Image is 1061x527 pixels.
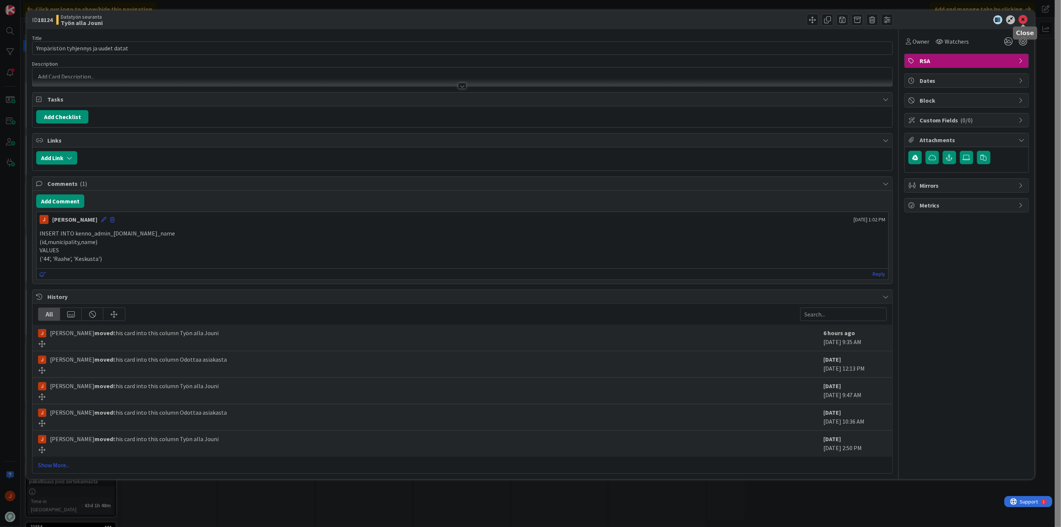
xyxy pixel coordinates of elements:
[1016,29,1035,37] h5: Close
[38,308,60,321] div: All
[40,215,48,224] img: JM
[38,435,46,443] img: JM
[823,356,841,363] b: [DATE]
[36,151,77,165] button: Add Link
[61,20,103,26] b: Työn alla Jouni
[38,382,46,390] img: JM
[38,409,46,417] img: JM
[920,56,1015,65] span: RSA
[50,408,227,417] span: [PERSON_NAME] this card into this column Odottaa asiakasta
[47,95,879,104] span: Tasks
[823,329,855,337] b: 6 hours ago
[16,1,34,10] span: Support
[823,328,887,347] div: [DATE] 9:35 AM
[40,238,885,246] p: (id,municipality,name)
[94,409,113,416] b: moved
[40,246,885,255] p: VALUES
[800,308,887,321] input: Search...
[823,408,887,427] div: [DATE] 10:36 AM
[823,355,887,374] div: [DATE] 12:13 PM
[920,181,1015,190] span: Mirrors
[920,76,1015,85] span: Dates
[823,381,887,400] div: [DATE] 9:47 AM
[80,180,87,187] span: ( 1 )
[47,136,879,145] span: Links
[945,37,969,46] span: Watchers
[39,3,41,9] div: 1
[38,329,46,337] img: JM
[823,434,887,453] div: [DATE] 2:50 PM
[38,16,53,24] b: 18124
[61,14,103,20] span: Datatyön seuranta
[94,356,113,363] b: moved
[854,216,885,224] span: [DATE] 1:02 PM
[47,292,879,301] span: History
[823,435,841,443] b: [DATE]
[823,409,841,416] b: [DATE]
[32,35,42,41] label: Title
[50,328,219,337] span: [PERSON_NAME] this card into this column Työn alla Jouni
[873,269,885,279] a: Reply
[920,116,1015,125] span: Custom Fields
[32,15,53,24] span: ID
[50,381,219,390] span: [PERSON_NAME] this card into this column Työn alla Jouni
[38,356,46,364] img: JM
[94,435,113,443] b: moved
[40,229,885,238] p: INSERT INTO kenno_admin_[DOMAIN_NAME]_name
[920,96,1015,105] span: Block
[32,41,893,55] input: type card name here...
[47,179,879,188] span: Comments
[38,461,887,470] a: Show More...
[823,382,841,390] b: [DATE]
[913,37,929,46] span: Owner
[94,382,113,390] b: moved
[961,116,973,124] span: ( 0/0 )
[36,110,88,124] button: Add Checklist
[32,60,58,67] span: Description
[50,355,227,364] span: [PERSON_NAME] this card into this column Odottaa asiakasta
[94,329,113,337] b: moved
[920,135,1015,144] span: Attachments
[920,201,1015,210] span: Metrics
[52,215,97,224] div: [PERSON_NAME]
[40,255,885,263] p: ('44', 'Raahe', 'Keskusta')
[50,434,219,443] span: [PERSON_NAME] this card into this column Työn alla Jouni
[36,194,84,208] button: Add Comment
